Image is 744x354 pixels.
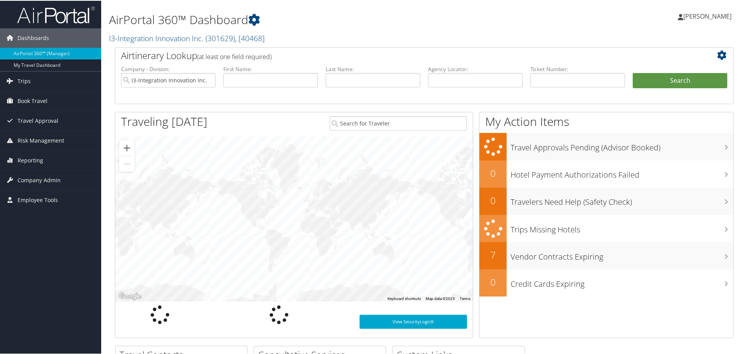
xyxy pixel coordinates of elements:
[197,52,272,60] span: (at least one field required)
[479,241,733,269] a: 7Vendor Contracts Expiring
[388,295,421,301] button: Keyboard shortcuts
[460,296,470,300] a: Terms (opens in new tab)
[18,91,47,110] span: Book Travel
[479,113,733,129] h1: My Action Items
[109,11,529,27] h1: AirPortal 360™ Dashboard
[17,5,95,23] img: airportal-logo.png
[511,274,733,289] h3: Credit Cards Expiring
[479,187,733,214] a: 0Travelers Need Help (Safety Check)
[330,115,467,130] input: Search for Traveler
[633,72,727,88] button: Search
[18,71,31,90] span: Trips
[109,32,265,43] a: I3-Integration Innovation Inc.
[121,48,676,61] h2: Airtinerary Lookup
[18,28,49,47] span: Dashboards
[479,214,733,242] a: Trips Missing Hotels
[678,4,739,27] a: [PERSON_NAME]
[117,291,143,301] img: Google
[479,193,507,206] h2: 0
[511,165,733,180] h3: Hotel Payment Authorizations Failed
[119,155,135,171] button: Zoom out
[18,130,64,150] span: Risk Management
[479,160,733,187] a: 0Hotel Payment Authorizations Failed
[511,247,733,262] h3: Vendor Contracts Expiring
[428,65,523,72] label: Agency Locator:
[360,314,467,328] a: View SecurityLogic®
[426,296,455,300] span: Map data ©2025
[479,248,507,261] h2: 7
[479,269,733,296] a: 0Credit Cards Expiring
[683,11,732,20] span: [PERSON_NAME]
[235,32,265,43] span: , [ 40468 ]
[18,150,43,169] span: Reporting
[121,65,216,72] label: Company - Division:
[530,65,625,72] label: Ticket Number:
[511,220,733,234] h3: Trips Missing Hotels
[479,275,507,288] h2: 0
[223,65,318,72] label: First Name:
[479,166,507,179] h2: 0
[117,291,143,301] a: Open this area in Google Maps (opens a new window)
[511,138,733,152] h3: Travel Approvals Pending (Advisor Booked)
[18,190,58,209] span: Employee Tools
[121,113,207,129] h1: Traveling [DATE]
[18,170,61,189] span: Company Admin
[18,110,58,130] span: Travel Approval
[119,140,135,155] button: Zoom in
[479,132,733,160] a: Travel Approvals Pending (Advisor Booked)
[511,192,733,207] h3: Travelers Need Help (Safety Check)
[205,32,235,43] span: ( 301629 )
[326,65,420,72] label: Last Name:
